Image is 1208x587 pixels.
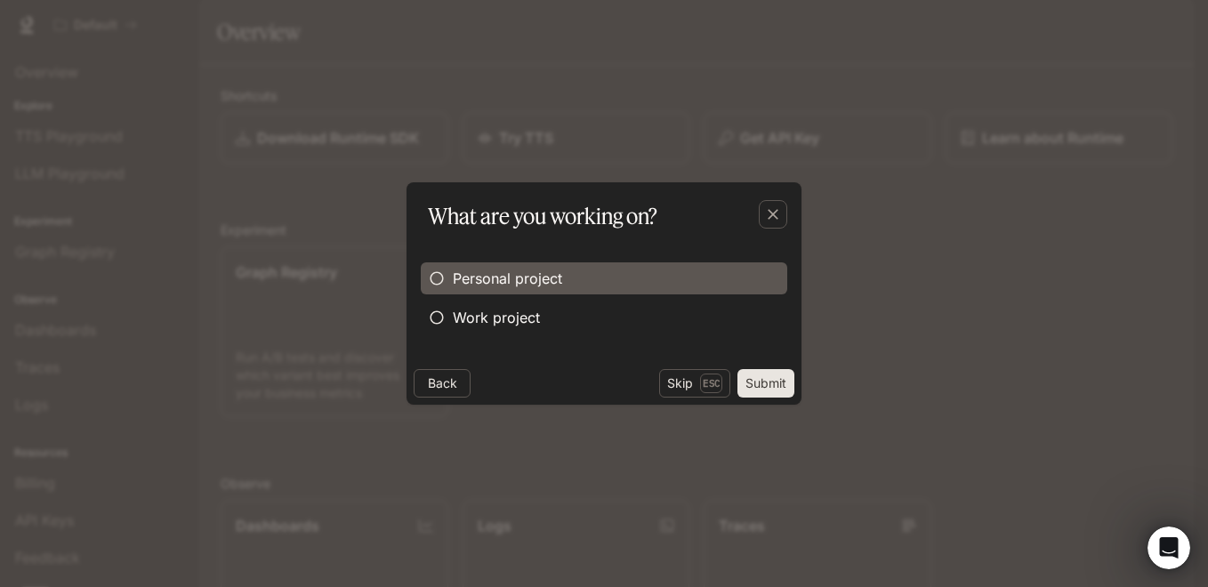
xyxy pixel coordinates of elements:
span: Work project [453,307,540,328]
button: Back [414,369,471,398]
p: Esc [700,374,722,393]
button: SkipEsc [659,369,730,398]
span: Personal project [453,268,562,289]
p: What are you working on? [428,200,657,232]
button: Submit [737,369,794,398]
iframe: Intercom live chat [1148,527,1190,569]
